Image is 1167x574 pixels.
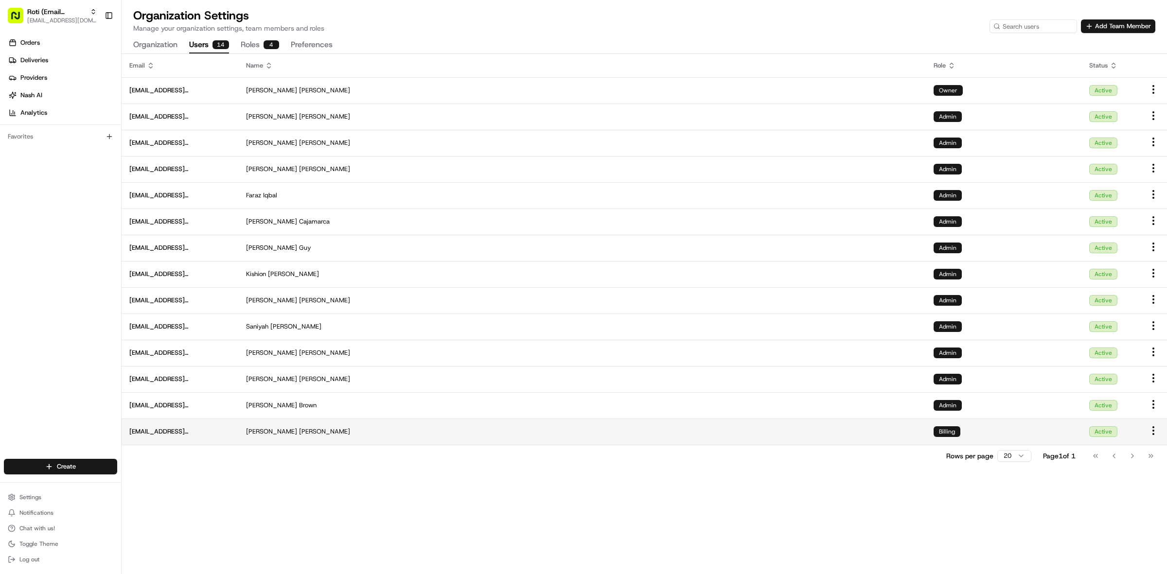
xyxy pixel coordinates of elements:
span: [EMAIL_ADDRESS][DOMAIN_NAME] [129,191,230,200]
button: Preferences [291,37,333,53]
div: 14 [212,40,229,49]
div: Admin [934,321,962,332]
div: Active [1089,190,1117,201]
span: Toggle Theme [19,540,58,548]
span: Faraz [246,191,261,200]
span: Create [57,462,76,471]
p: Manage your organization settings, team members and roles [133,23,324,33]
button: Users [189,37,229,53]
span: Chat with us! [19,524,55,532]
div: Admin [934,216,962,227]
span: [PERSON_NAME] [299,348,350,357]
input: Search users [990,19,1077,33]
div: Active [1089,321,1117,332]
span: [PERSON_NAME] [299,165,350,174]
span: [PERSON_NAME] [246,427,297,436]
span: [PERSON_NAME] [299,139,350,147]
span: API Documentation [92,191,156,201]
span: [EMAIL_ADDRESS][DOMAIN_NAME] [129,427,230,436]
span: [PERSON_NAME] [299,375,350,383]
span: [EMAIL_ADDRESS][DOMAIN_NAME] [129,165,230,174]
span: Providers [20,73,47,82]
button: Organization [133,37,177,53]
img: Masood Aslam [10,142,25,157]
span: [EMAIL_ADDRESS][DOMAIN_NAME] [129,296,230,305]
div: Active [1089,348,1117,358]
div: Admin [934,243,962,253]
a: 📗Knowledge Base [6,188,78,205]
span: Analytics [20,108,47,117]
div: Active [1089,111,1117,122]
a: 💻API Documentation [78,188,160,205]
div: Active [1089,374,1117,384]
span: Knowledge Base [19,191,74,201]
div: Admin [934,295,962,306]
div: Active [1089,269,1117,279]
span: [PERSON_NAME] [246,112,297,121]
span: Orders [20,38,40,47]
div: Name [246,61,918,70]
div: 💻 [82,192,90,200]
div: Admin [934,164,962,174]
div: Active [1089,243,1117,253]
div: Admin [934,190,962,201]
div: Role [934,61,1074,70]
div: Start new chat [44,93,159,103]
span: Saniyah [246,322,268,331]
button: Roles [241,37,279,53]
div: Favorites [4,129,117,144]
button: Add Team Member [1081,19,1155,33]
span: [PERSON_NAME] [246,217,297,226]
button: See all [151,125,177,137]
span: [EMAIL_ADDRESS][DOMAIN_NAME] [129,217,230,226]
a: Analytics [4,105,121,121]
button: Roti (Email Parsing) [27,7,86,17]
a: Powered byPylon [69,215,118,223]
a: Providers [4,70,121,86]
img: Nash [10,10,29,30]
span: [EMAIL_ADDRESS][DOMAIN_NAME] [129,322,230,331]
button: Settings [4,490,117,504]
h1: Organization Settings [133,8,324,23]
span: [EMAIL_ADDRESS][DOMAIN_NAME] [129,270,230,278]
div: Active [1089,216,1117,227]
button: Chat with us! [4,522,117,535]
div: Admin [934,138,962,148]
span: [EMAIL_ADDRESS][DOMAIN_NAME] [129,112,230,121]
div: Active [1089,164,1117,174]
div: Status [1089,61,1132,70]
span: [PERSON_NAME] [268,270,319,278]
span: [PERSON_NAME] [299,296,350,305]
p: Rows per page [946,451,993,461]
img: 1736555255976-a54dd68f-1ca7-489b-9aae-adbdc363a1c4 [10,93,27,111]
button: Start new chat [165,96,177,108]
span: [PERSON_NAME] [299,112,350,121]
a: Orders [4,35,121,51]
span: Kishion [246,270,266,278]
span: [PERSON_NAME] [299,86,350,95]
span: • [81,151,84,159]
div: 📗 [10,192,18,200]
div: Admin [934,400,962,411]
button: Notifications [4,506,117,520]
div: Admin [934,269,962,279]
span: [PERSON_NAME] [246,375,297,383]
span: Cajamarca [299,217,330,226]
span: Guy [299,244,311,252]
span: Log out [19,556,39,563]
div: Admin [934,348,962,358]
div: Admin [934,374,962,384]
div: Owner [934,85,963,96]
input: Clear [25,63,160,73]
button: [EMAIL_ADDRESS][DOMAIN_NAME] [27,17,97,24]
span: [PERSON_NAME] [30,151,79,159]
img: 1736555255976-a54dd68f-1ca7-489b-9aae-adbdc363a1c4 [19,152,27,159]
span: [EMAIL_ADDRESS][DOMAIN_NAME] [129,244,230,252]
div: Active [1089,295,1117,306]
span: [EMAIL_ADDRESS][DOMAIN_NAME] [129,139,230,147]
div: Admin [934,111,962,122]
span: Notifications [19,509,53,517]
div: Page 1 of 1 [1043,451,1076,461]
